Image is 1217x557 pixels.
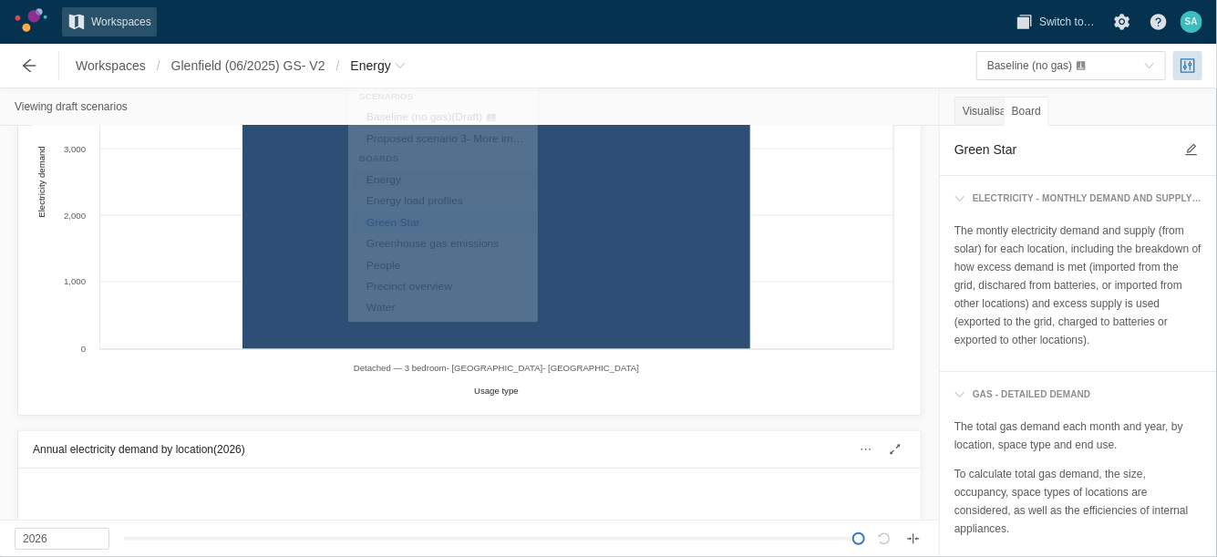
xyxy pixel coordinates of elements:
div: Gas - detailed demand [965,387,1091,403]
span: Glenfield (06/2025) GS- V2 [171,57,325,75]
span: Energy [350,57,390,75]
a: Workspaces [70,51,151,80]
p: The montly electricity demand and supply (from solar) for each location, including the breakdown ... [954,222,1202,349]
h4: Boards [352,150,534,170]
button: Energy [345,51,410,80]
span: / [151,51,166,80]
div: Energy [352,87,534,319]
a: Precinct overview [352,276,534,297]
a: Energy load profiles [352,191,534,211]
a: Water [352,297,534,318]
div: Board [1004,97,1049,126]
div: Gas - detailed demand [947,379,1210,410]
span: Workspaces [76,57,146,75]
button: toggle menu [976,51,1166,80]
a: Green Star [352,212,534,233]
span: Switch to… [1039,13,1095,31]
span: Proposed scenario 3- More improvements + solar PV, rainwater tank (Draft) [366,133,728,144]
div: Electricity - monthly demand and supply by location [947,183,1210,214]
div: Annual electricity demand by location(2026) [18,431,921,469]
span: / [331,51,346,80]
h4: Scenarios [352,87,534,107]
div: Visualisation [954,97,1032,126]
span: Baseline (no gas) (Draft) [366,112,482,123]
h3: Annual electricity demand by location (2026) [33,440,245,459]
div: Viewing draft scenarios [15,96,128,118]
button: Switch to… [1010,7,1100,36]
a: People [352,255,534,276]
a: Energy [352,170,534,191]
span: Workspaces [91,13,151,31]
div: Electricity - monthly demand and supply by location [965,191,1202,207]
textarea: Energy [954,139,1173,160]
a: Workspaces [62,7,157,36]
p: The total gas demand each month and year, by location, space type and end use. [954,418,1202,454]
p: To calculate total gas demand, the size, occupancy, space types of locations are considered, as w... [954,465,1202,538]
a: Glenfield (06/2025) GS- V2 [166,51,331,80]
nav: Breadcrumb [70,51,411,80]
span: Baseline (no gas) [987,59,1072,72]
div: SA [1181,11,1202,33]
a: Greenhouse gas emissions [352,233,534,254]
